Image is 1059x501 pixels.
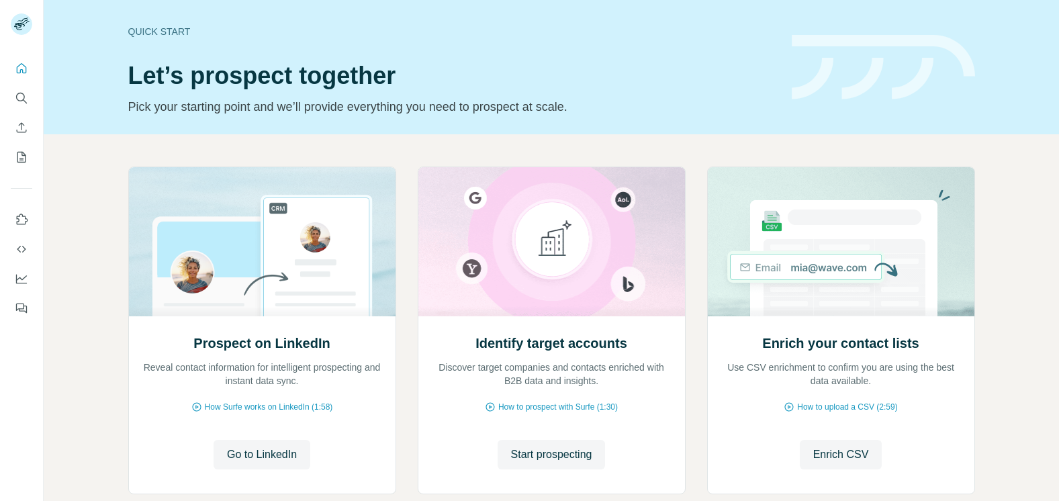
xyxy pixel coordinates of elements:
[227,447,297,463] span: Go to LinkedIn
[511,447,592,463] span: Start prospecting
[214,440,310,469] button: Go to LinkedIn
[11,237,32,261] button: Use Surfe API
[813,447,869,463] span: Enrich CSV
[797,401,897,413] span: How to upload a CSV (2:59)
[11,116,32,140] button: Enrich CSV
[11,208,32,232] button: Use Surfe on LinkedIn
[11,145,32,169] button: My lists
[707,167,975,316] img: Enrich your contact lists
[142,361,382,388] p: Reveal contact information for intelligent prospecting and instant data sync.
[418,167,686,316] img: Identify target accounts
[128,62,776,89] h1: Let’s prospect together
[498,401,618,413] span: How to prospect with Surfe (1:30)
[128,167,396,316] img: Prospect on LinkedIn
[498,440,606,469] button: Start prospecting
[205,401,333,413] span: How Surfe works on LinkedIn (1:58)
[475,334,627,353] h2: Identify target accounts
[721,361,961,388] p: Use CSV enrichment to confirm you are using the best data available.
[193,334,330,353] h2: Prospect on LinkedIn
[432,361,672,388] p: Discover target companies and contacts enriched with B2B data and insights.
[128,25,776,38] div: Quick start
[11,86,32,110] button: Search
[800,440,882,469] button: Enrich CSV
[128,97,776,116] p: Pick your starting point and we’ll provide everything you need to prospect at scale.
[11,267,32,291] button: Dashboard
[11,296,32,320] button: Feedback
[762,334,919,353] h2: Enrich your contact lists
[11,56,32,81] button: Quick start
[792,35,975,100] img: banner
